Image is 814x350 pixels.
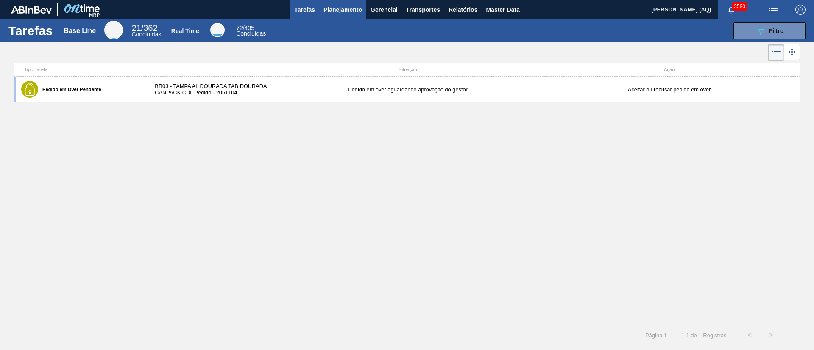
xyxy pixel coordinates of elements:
[760,325,781,346] button: >
[277,86,539,93] div: Pedido em over aguardando aprovação do gestor
[64,27,96,35] div: Base Line
[739,325,760,346] button: <
[768,5,778,15] img: userActions
[486,5,519,15] span: Master Data
[236,25,254,31] span: / 435
[406,5,440,15] span: Transportes
[538,86,800,93] div: Aceitar ou recusar pedido em over
[38,87,101,92] label: Pedido em Over Pendente
[795,5,806,15] img: Logout
[236,25,243,31] span: 72
[131,25,161,37] div: Base Line
[131,23,141,33] span: 21
[146,83,277,96] div: BR03 - TAMPA AL DOURADA TAB DOURADA CANPACK CDL Pedido - 2051104
[8,26,53,36] h1: Tarefas
[449,5,477,15] span: Relatórios
[733,22,806,39] button: Filtro
[371,5,398,15] span: Gerencial
[718,4,745,16] button: Notificações
[16,67,146,72] div: Tipo Tarefa
[236,30,266,37] span: Concluídas
[680,332,726,339] span: 1 - 1 de 1 Registros
[104,21,123,39] div: Base Line
[769,28,784,34] span: Filtro
[171,28,199,34] div: Real Time
[210,23,225,37] div: Real Time
[768,44,784,61] div: Visão em Lista
[323,5,362,15] span: Planejamento
[732,2,747,11] span: 3590
[131,31,161,38] span: Concluídas
[294,5,315,15] span: Tarefas
[645,332,667,339] span: Página : 1
[538,67,800,72] div: Ação
[131,23,157,33] span: / 362
[11,6,52,14] img: TNhmsLtSVTkK8tSr43FrP2fwEKptu5GPRR3wAAAABJRU5ErkJggg==
[236,25,266,36] div: Real Time
[277,67,539,72] div: Situação
[784,44,800,61] div: Visão em Cards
